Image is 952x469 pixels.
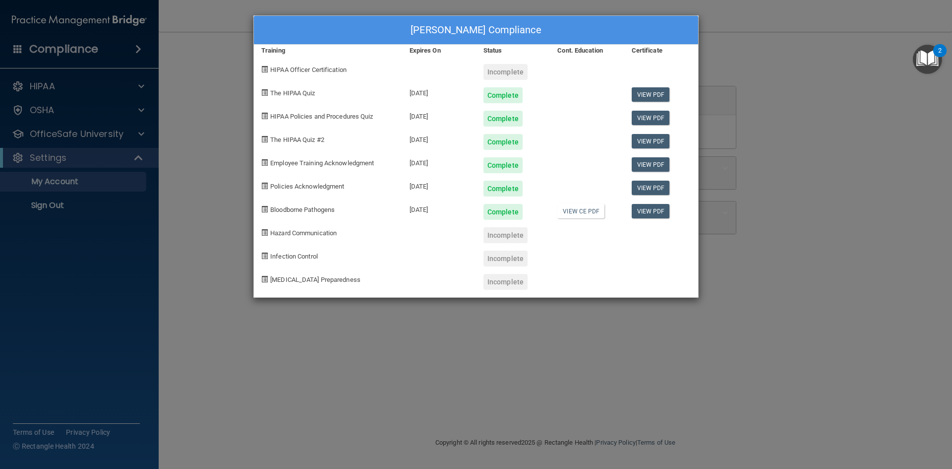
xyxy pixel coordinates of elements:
[483,227,528,243] div: Incomplete
[557,204,604,218] a: View CE PDF
[632,157,670,172] a: View PDF
[402,127,476,150] div: [DATE]
[632,204,670,218] a: View PDF
[483,274,528,290] div: Incomplete
[632,87,670,102] a: View PDF
[483,251,528,267] div: Incomplete
[402,45,476,57] div: Expires On
[402,80,476,103] div: [DATE]
[550,45,624,57] div: Cont. Education
[938,51,942,64] div: 2
[270,183,344,190] span: Policies Acknowledgment
[632,111,670,125] a: View PDF
[476,45,550,57] div: Status
[270,89,315,97] span: The HIPAA Quiz
[483,64,528,80] div: Incomplete
[483,134,523,150] div: Complete
[254,45,402,57] div: Training
[402,150,476,173] div: [DATE]
[632,134,670,148] a: View PDF
[632,181,670,195] a: View PDF
[402,197,476,220] div: [DATE]
[270,113,373,120] span: HIPAA Policies and Procedures Quiz
[402,103,476,127] div: [DATE]
[483,204,523,220] div: Complete
[270,136,324,143] span: The HIPAA Quiz #2
[270,253,318,260] span: Infection Control
[270,66,347,73] span: HIPAA Officer Certification
[483,181,523,197] div: Complete
[270,229,337,237] span: Hazard Communication
[624,45,698,57] div: Certificate
[913,45,942,74] button: Open Resource Center, 2 new notifications
[780,399,940,438] iframe: Drift Widget Chat Controller
[254,16,698,45] div: [PERSON_NAME] Compliance
[483,87,523,103] div: Complete
[402,173,476,197] div: [DATE]
[483,111,523,127] div: Complete
[270,276,360,283] span: [MEDICAL_DATA] Preparedness
[270,159,374,167] span: Employee Training Acknowledgment
[483,157,523,173] div: Complete
[270,206,335,213] span: Bloodborne Pathogens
